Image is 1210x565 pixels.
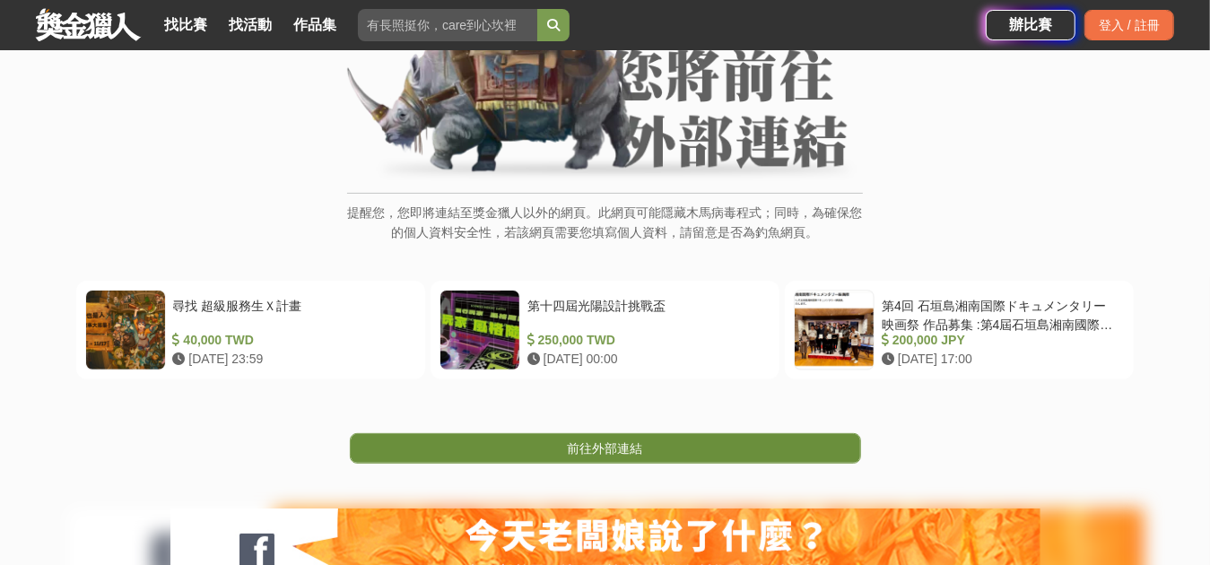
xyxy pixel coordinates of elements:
[527,297,763,331] div: 第十四屆光陽設計挑戰盃
[350,433,861,464] a: 前往外部連結
[76,281,425,379] a: 尋找 超級服務生Ｘ計畫 40,000 TWD [DATE] 23:59
[568,441,643,456] span: 前往外部連結
[527,350,763,369] div: [DATE] 00:00
[286,13,344,38] a: 作品集
[882,331,1118,350] div: 200,000 JPY
[785,281,1134,379] a: 第4回 石垣島湘南国際ドキュメンタリー映画祭 作品募集 :第4屆石垣島湘南國際紀錄片電影節作品徵集 200,000 JPY [DATE] 17:00
[882,297,1118,331] div: 第4回 石垣島湘南国際ドキュメンタリー映画祭 作品募集 :第4屆石垣島湘南國際紀錄片電影節作品徵集
[347,203,863,261] p: 提醒您，您即將連結至獎金獵人以外的網頁。此網頁可能隱藏木馬病毒程式；同時，為確保您的個人資料安全性，若該網頁需要您填寫個人資料，請留意是否為釣魚網頁。
[173,350,409,369] div: [DATE] 23:59
[527,331,763,350] div: 250,000 TWD
[1084,10,1174,40] div: 登入 / 註冊
[431,281,779,379] a: 第十四屆光陽設計挑戰盃 250,000 TWD [DATE] 00:00
[173,297,409,331] div: 尋找 超級服務生Ｘ計畫
[358,9,537,41] input: 有長照挺你，care到心坎裡！青春出手，拍出照顧 影音徵件活動
[157,13,214,38] a: 找比賽
[173,331,409,350] div: 40,000 TWD
[986,10,1075,40] a: 辦比賽
[882,350,1118,369] div: [DATE] 17:00
[222,13,279,38] a: 找活動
